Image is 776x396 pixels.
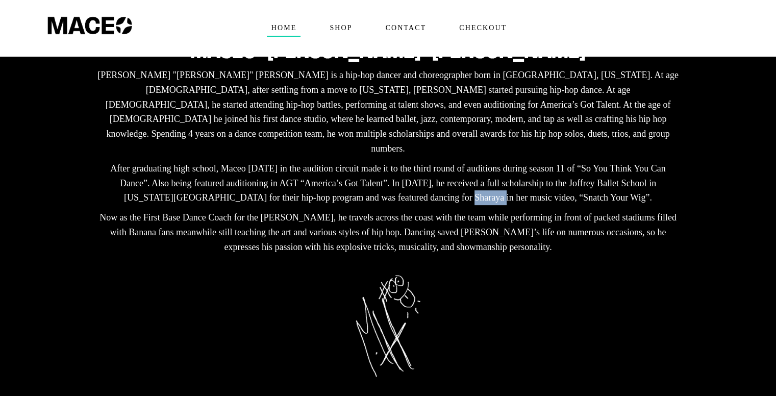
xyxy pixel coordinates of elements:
[95,40,682,63] h2: Maceo "[PERSON_NAME]" [PERSON_NAME]
[455,20,511,36] span: Checkout
[356,275,420,377] img: Maceo Harrison Signature
[381,20,431,36] span: Contact
[95,68,682,156] p: [PERSON_NAME] "[PERSON_NAME]" [PERSON_NAME] is a hip-hop dancer and choreographer born in [GEOGRA...
[267,20,301,36] span: Home
[95,210,682,254] p: Now as the First Base Dance Coach for the [PERSON_NAME], he travels across the coast with the tea...
[325,20,356,36] span: Shop
[95,161,682,205] p: After graduating high school, Maceo [DATE] in the audition circuit made it to the third round of ...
